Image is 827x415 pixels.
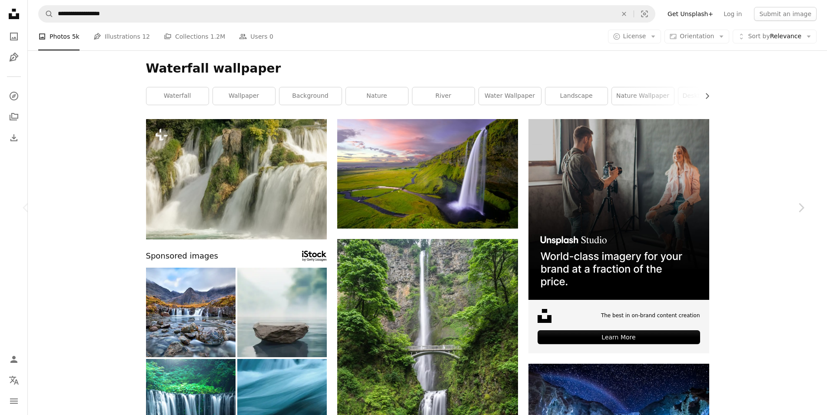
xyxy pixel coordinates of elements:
span: 0 [269,32,273,41]
a: Get Unsplash+ [662,7,718,21]
span: 1.2M [210,32,225,41]
span: Sort by [748,33,770,40]
span: Orientation [680,33,714,40]
a: Users 0 [239,23,273,50]
a: Log in / Sign up [5,351,23,368]
button: Language [5,372,23,389]
a: wallpaper [213,87,275,105]
a: background [279,87,342,105]
button: scroll list to the right [699,87,709,105]
button: Clear [614,6,634,22]
img: file-1715651741414-859baba4300dimage [528,119,709,300]
a: Download History [5,129,23,146]
button: Search Unsplash [39,6,53,22]
img: file-1631678316303-ed18b8b5cb9cimage [538,309,551,323]
a: Collections [5,108,23,126]
a: nature [346,87,408,105]
a: Explore [5,87,23,105]
a: Photos [5,28,23,45]
button: Menu [5,392,23,410]
button: Visual search [634,6,655,22]
button: Submit an image [754,7,817,21]
a: landscape [545,87,608,105]
a: waterfalls at daytime [337,170,518,178]
a: Collections 1.2M [164,23,225,50]
a: water wallpaper [479,87,541,105]
img: Fairy Pools, Glen Brittle, Isle of Skye, Scotland, UK [146,268,236,357]
span: The best in on-brand content creation [601,312,700,319]
span: License [623,33,646,40]
a: gray concrete bridge and waterfalls during daytime [337,371,518,378]
a: river [412,87,475,105]
button: Sort byRelevance [733,30,817,43]
a: a large waterfall with lots of water cascading [146,175,327,183]
span: 12 [142,32,150,41]
a: Illustrations [5,49,23,66]
a: Log in [718,7,747,21]
a: nature wallpaper [612,87,674,105]
img: waterfalls at daytime [337,119,518,229]
button: Orientation [664,30,729,43]
a: The best in on-brand content creationLearn More [528,119,709,353]
h1: Waterfall wallpaper [146,61,709,76]
img: a large waterfall with lots of water cascading [146,119,327,239]
span: Relevance [748,32,801,41]
img: Stone pedestal display on surface of the lake, sky, mountains, forest, greenery in morning, fog, ... [237,268,327,357]
a: Next [775,166,827,249]
div: Learn More [538,330,700,344]
button: License [608,30,661,43]
span: Sponsored images [146,250,218,262]
a: desktop wallpaper [678,87,741,105]
a: waterfall [146,87,209,105]
a: Illustrations 12 [93,23,150,50]
form: Find visuals sitewide [38,5,655,23]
